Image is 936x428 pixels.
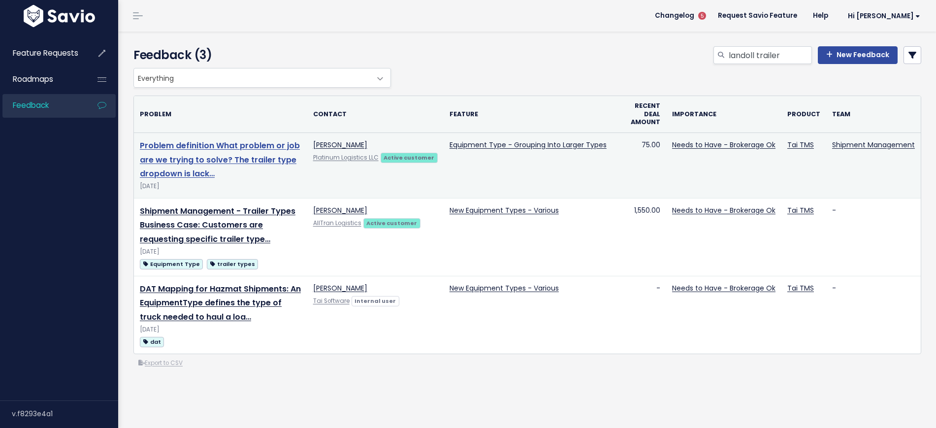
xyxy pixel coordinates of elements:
[13,100,49,110] span: Feedback
[710,8,805,23] a: Request Savio Feature
[655,12,694,19] span: Changelog
[672,140,775,150] a: Needs to Have - Brokerage Ok
[450,205,559,215] a: New Equipment Types - Various
[207,259,258,269] span: trailer types
[728,46,812,64] input: Search feedback...
[781,96,826,132] th: Product
[826,96,921,132] th: Team
[313,140,367,150] a: [PERSON_NAME]
[140,283,301,323] a: DAT Mapping for Hazmat Shipments: An EquipmentType defines the type of truck needed to haul a loa…
[313,205,367,215] a: [PERSON_NAME]
[13,74,53,84] span: Roadmaps
[140,325,301,335] div: [DATE]
[384,154,434,162] strong: Active customer
[2,68,82,91] a: Roadmaps
[444,96,613,132] th: Feature
[134,68,371,87] span: Everything
[613,276,666,354] td: -
[140,247,301,257] div: [DATE]
[826,276,921,354] td: -
[140,337,164,347] span: dat
[313,154,379,162] a: Platinum Logistics LLC
[666,96,781,132] th: Importance
[140,259,203,269] span: Equipment Type
[140,181,301,192] div: [DATE]
[133,46,387,64] h4: Feedback (3)
[613,96,666,132] th: Recent deal amount
[355,297,396,305] strong: Internal user
[134,96,307,132] th: Problem
[818,46,898,64] a: New Feedback
[207,258,258,270] a: trailer types
[21,5,97,27] img: logo-white.9d6f32f41409.svg
[805,8,836,23] a: Help
[672,205,775,215] a: Needs to Have - Brokerage Ok
[313,297,350,305] a: Tai Software
[698,12,706,20] span: 5
[672,283,775,293] a: Needs to Have - Brokerage Ok
[140,140,300,180] a: Problem definition What problem or job are we trying to solve? The trailer type dropdown is lack…
[787,283,814,293] a: Tai TMS
[613,198,666,276] td: 1,550.00
[836,8,928,24] a: Hi [PERSON_NAME]
[140,335,164,348] a: dat
[307,96,444,132] th: Contact
[848,12,920,20] span: Hi [PERSON_NAME]
[381,152,438,162] a: Active customer
[363,218,420,228] a: Active customer
[826,198,921,276] td: -
[12,401,118,427] div: v.f8293e4a1
[787,205,814,215] a: Tai TMS
[313,219,361,227] a: ​​AllTran Logistics
[787,140,814,150] a: Tai TMS
[352,296,399,305] a: Internal user
[133,68,391,88] span: Everything
[313,283,367,293] a: [PERSON_NAME]
[832,140,915,150] a: Shipment Management
[140,205,295,245] a: Shipment Management - Trailer Types Business Case: Customers are requesting specific trailer type…
[613,132,666,198] td: 75.00
[450,140,607,150] a: Equipment Type - Grouping Into Larger Types
[366,219,417,227] strong: Active customer
[2,94,82,117] a: Feedback
[140,258,203,270] a: Equipment Type
[450,283,559,293] a: New Equipment Types - Various
[2,42,82,65] a: Feature Requests
[138,359,183,367] a: Export to CSV
[13,48,78,58] span: Feature Requests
